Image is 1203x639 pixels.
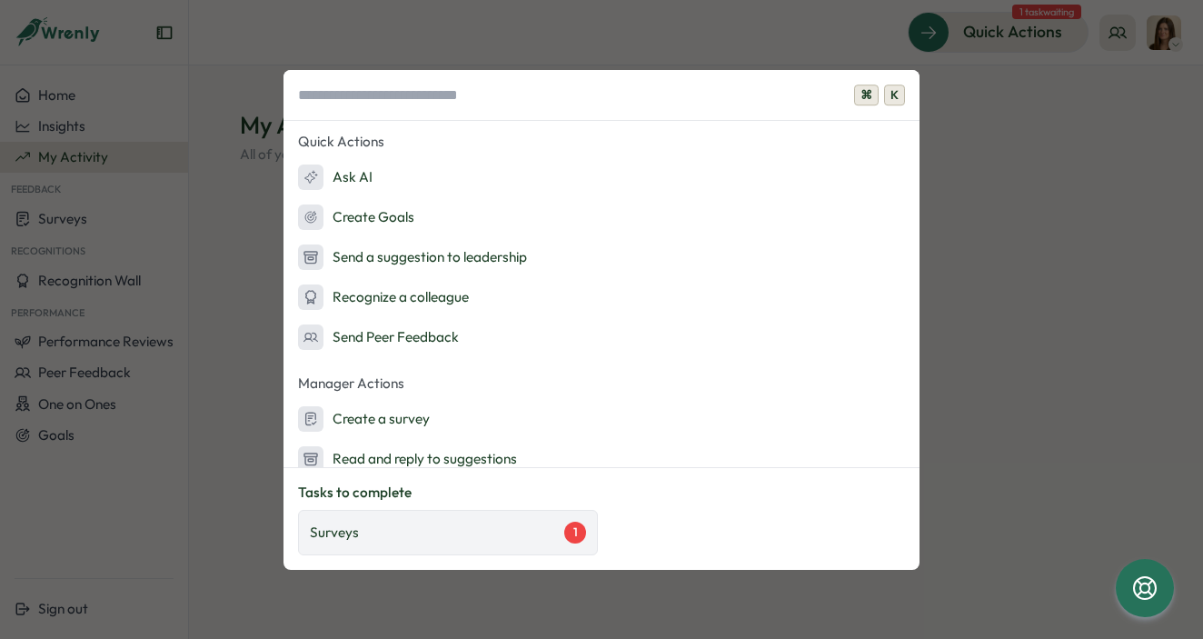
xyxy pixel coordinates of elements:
span: K [884,85,905,106]
p: Tasks to complete [298,483,905,503]
div: Create a survey [298,406,430,432]
button: Send Peer Feedback [283,319,920,355]
p: Manager Actions [283,370,920,397]
div: 1 [564,522,586,544]
p: Quick Actions [283,128,920,155]
button: Ask AI [283,159,920,195]
button: Recognize a colleague [283,279,920,315]
span: ⌘ [854,85,879,106]
button: Read and reply to suggestions [283,441,920,477]
div: Ask AI [298,165,373,190]
p: Surveys [310,523,359,543]
div: Send a suggestion to leadership [298,245,527,270]
div: Create Goals [298,205,414,230]
div: Recognize a colleague [298,285,469,310]
button: Create Goals [283,199,920,235]
button: Create a survey [283,401,920,437]
div: Send Peer Feedback [298,324,459,350]
button: Send a suggestion to leadership [283,239,920,275]
div: Read and reply to suggestions [298,446,517,472]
